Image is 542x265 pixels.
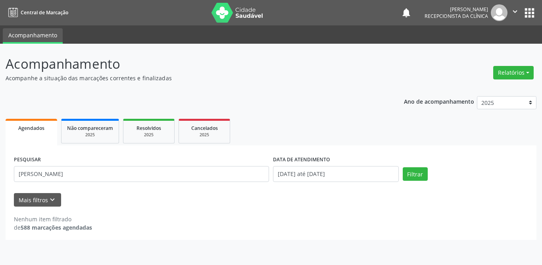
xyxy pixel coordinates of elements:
[507,4,523,21] button: 
[6,6,68,19] a: Central de Marcação
[425,13,488,19] span: Recepcionista da clínica
[21,224,92,231] strong: 588 marcações agendadas
[14,166,269,182] input: Nome, CNS
[185,132,224,138] div: 2025
[401,7,412,18] button: notifications
[21,9,68,16] span: Central de Marcação
[493,66,534,79] button: Relatórios
[511,7,519,16] i: 
[6,74,377,82] p: Acompanhe a situação das marcações correntes e finalizadas
[14,215,92,223] div: Nenhum item filtrado
[136,125,161,132] span: Resolvidos
[273,154,330,166] label: DATA DE ATENDIMENTO
[6,54,377,74] p: Acompanhamento
[491,4,507,21] img: img
[425,6,488,13] div: [PERSON_NAME]
[14,193,61,207] button: Mais filtroskeyboard_arrow_down
[3,28,63,44] a: Acompanhamento
[67,132,113,138] div: 2025
[191,125,218,132] span: Cancelados
[129,132,169,138] div: 2025
[18,125,44,132] span: Agendados
[403,167,428,181] button: Filtrar
[404,96,474,106] p: Ano de acompanhamento
[14,223,92,232] div: de
[523,6,536,20] button: apps
[14,154,41,166] label: PESQUISAR
[48,195,57,204] i: keyboard_arrow_down
[67,125,113,132] span: Não compareceram
[273,166,399,182] input: Selecione um intervalo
